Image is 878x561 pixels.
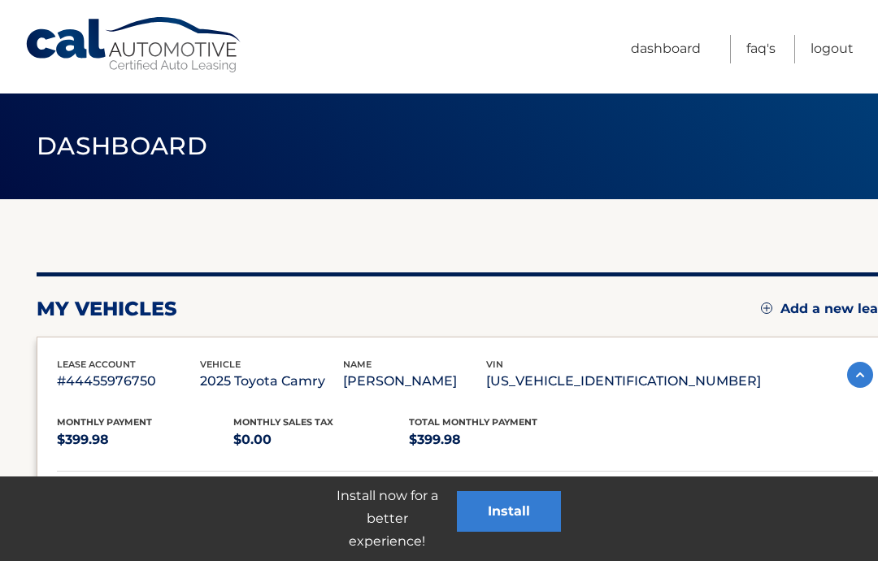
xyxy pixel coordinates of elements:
p: [PERSON_NAME] [343,370,486,393]
button: Install [457,491,561,532]
span: Dashboard [37,131,207,161]
span: name [343,359,372,370]
p: Install now for a better experience! [317,485,457,553]
span: vin [486,359,503,370]
p: 2025 Toyota Camry [200,370,343,393]
p: $399.98 [57,428,233,451]
span: Monthly Payment [57,416,152,428]
a: FAQ's [746,35,776,63]
p: $399.98 [409,428,585,451]
p: #44455976750 [57,370,200,393]
span: Total Monthly Payment [409,416,537,428]
span: lease account [57,359,136,370]
p: $0.00 [233,428,410,451]
span: vehicle [200,359,241,370]
a: Dashboard [631,35,701,63]
span: Monthly sales Tax [233,416,333,428]
p: [US_VEHICLE_IDENTIFICATION_NUMBER] [486,370,761,393]
img: add.svg [761,302,772,314]
img: accordion-active.svg [847,362,873,388]
a: Logout [811,35,854,63]
h2: my vehicles [37,297,177,321]
a: Cal Automotive [24,16,244,74]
